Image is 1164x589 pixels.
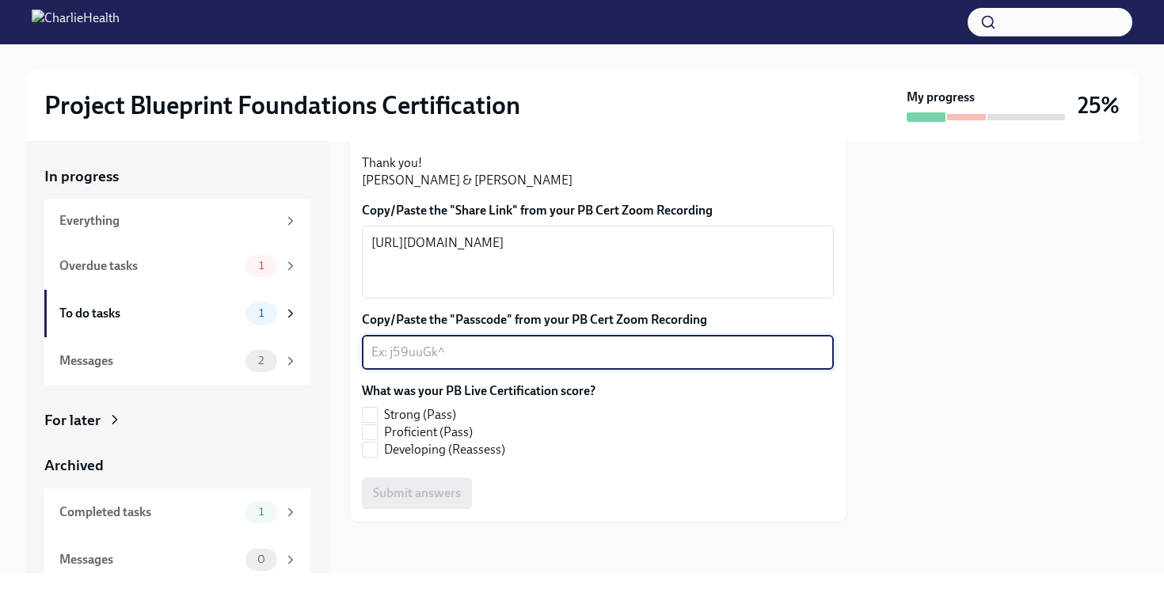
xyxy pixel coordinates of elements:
span: Developing (Reassess) [384,441,505,458]
a: Archived [44,455,310,476]
label: Copy/Paste the "Passcode" from your PB Cert Zoom Recording [362,311,834,329]
h2: Project Blueprint Foundations Certification [44,89,520,121]
a: Messages2 [44,337,310,385]
span: Proficient (Pass) [384,424,473,441]
a: Messages0 [44,536,310,583]
span: 1 [249,506,273,518]
div: Messages [59,551,239,568]
a: In progress [44,166,310,187]
div: Everything [59,212,277,230]
h3: 25% [1078,91,1120,120]
label: Copy/Paste the "Share Link" from your PB Cert Zoom Recording [362,202,834,219]
span: 2 [249,355,273,367]
a: Everything [44,199,310,242]
div: To do tasks [59,305,239,322]
span: 1 [249,307,273,319]
div: For later [44,410,101,431]
textarea: [URL][DOMAIN_NAME] [371,234,824,291]
p: Thank you! [PERSON_NAME] & [PERSON_NAME] [362,154,834,189]
div: Messages [59,352,239,370]
img: CharlieHealth [32,9,120,35]
a: Overdue tasks1 [44,242,310,290]
label: What was your PB Live Certification score? [362,382,595,400]
a: Completed tasks1 [44,488,310,536]
div: Overdue tasks [59,257,239,275]
span: 1 [249,260,273,272]
a: To do tasks1 [44,290,310,337]
span: 0 [248,553,275,565]
strong: My progress [907,89,975,106]
div: Completed tasks [59,503,239,521]
span: Strong (Pass) [384,406,456,424]
a: For later [44,410,310,431]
